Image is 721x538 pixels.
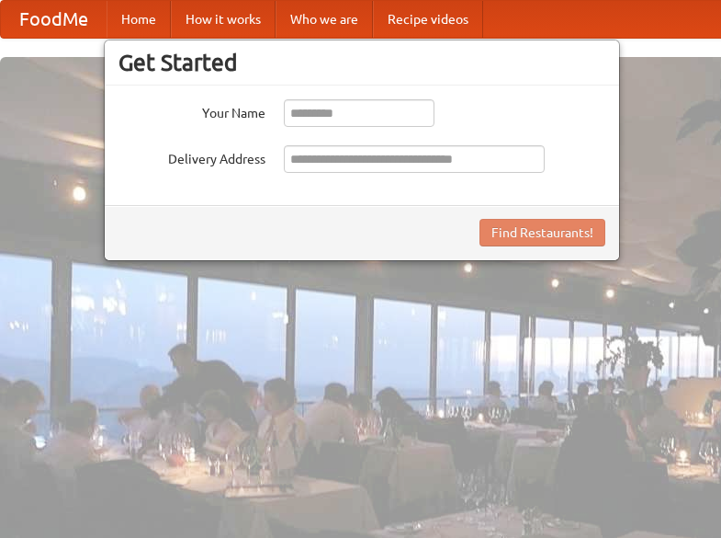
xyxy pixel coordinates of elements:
[1,1,107,38] a: FoodMe
[118,99,265,122] label: Your Name
[171,1,276,38] a: How it works
[107,1,171,38] a: Home
[373,1,483,38] a: Recipe videos
[118,145,265,168] label: Delivery Address
[118,49,605,76] h3: Get Started
[276,1,373,38] a: Who we are
[479,219,605,246] button: Find Restaurants!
